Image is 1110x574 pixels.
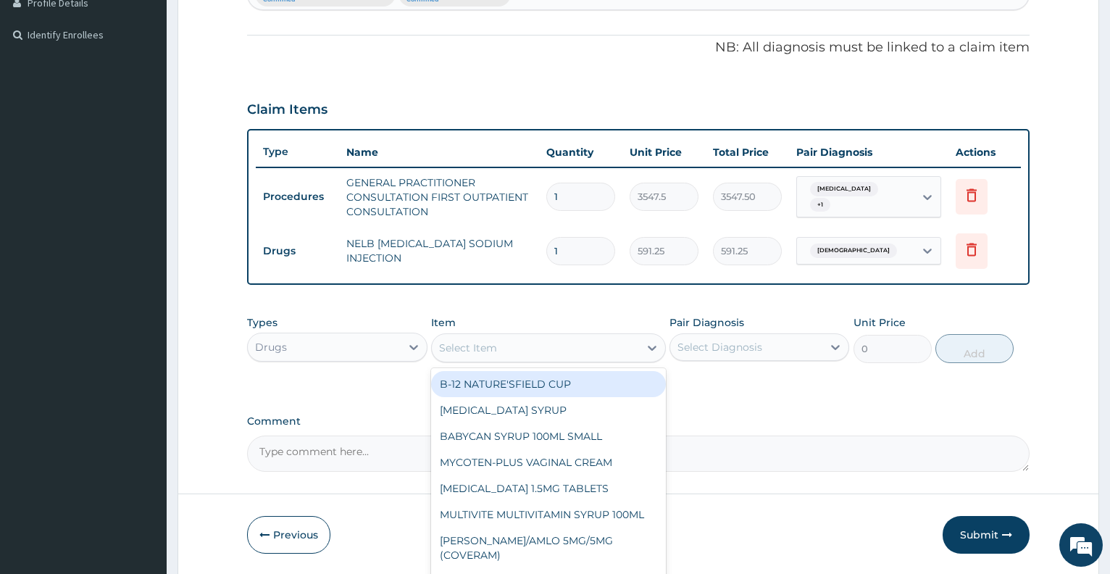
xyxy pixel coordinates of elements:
label: Item [431,315,456,330]
span: + 1 [810,198,830,212]
button: Submit [943,516,1030,554]
span: We're online! [84,183,200,329]
label: Pair Diagnosis [669,315,744,330]
th: Type [256,138,339,165]
td: NELB [MEDICAL_DATA] SODIUM INJECTION [339,229,539,273]
div: Chat with us now [75,81,243,100]
img: d_794563401_company_1708531726252_794563401 [27,72,59,109]
td: GENERAL PRACTITIONER CONSULTATION FIRST OUTPATIENT CONSULTATION [339,168,539,226]
div: Select Diagnosis [677,340,762,354]
p: NB: All diagnosis must be linked to a claim item [247,38,1030,57]
td: Procedures [256,183,339,210]
label: Unit Price [854,315,906,330]
div: MYCOTEN-PLUS VAGINAL CREAM [431,449,666,475]
span: [MEDICAL_DATA] [810,182,878,196]
div: BABYCAN SYRUP 100ML SMALL [431,423,666,449]
button: Previous [247,516,330,554]
label: Types [247,317,277,329]
th: Quantity [539,138,622,167]
h3: Claim Items [247,102,327,118]
div: B-12 NATURE'SFIELD CUP [431,371,666,397]
th: Pair Diagnosis [789,138,948,167]
th: Unit Price [622,138,706,167]
th: Actions [948,138,1021,167]
th: Name [339,138,539,167]
th: Total Price [706,138,789,167]
div: [MEDICAL_DATA] SYRUP [431,397,666,423]
div: [PERSON_NAME]/AMLO 5MG/5MG (COVERAM) [431,528,666,568]
div: [MEDICAL_DATA] 1.5MG TABLETS [431,475,666,502]
td: Drugs [256,238,339,265]
div: Drugs [255,340,287,354]
label: Comment [247,415,1030,428]
div: Select Item [439,341,497,355]
div: MULTIVITE MULTIVITAMIN SYRUP 100ML [431,502,666,528]
button: Add [935,334,1014,363]
textarea: Type your message and hit 'Enter' [7,396,276,446]
div: Minimize live chat window [238,7,272,42]
span: [DEMOGRAPHIC_DATA] [810,244,897,258]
